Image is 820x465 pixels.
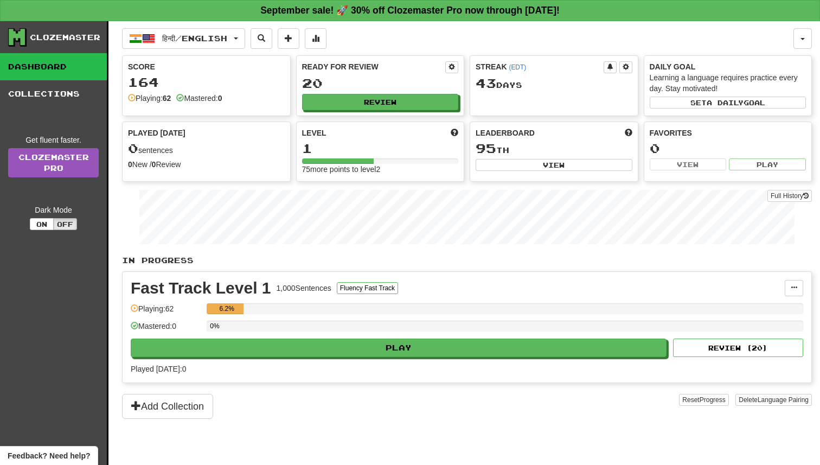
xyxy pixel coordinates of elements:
[128,159,285,170] div: New / Review
[30,32,100,43] div: Clozemaster
[302,128,326,138] span: Level
[509,63,526,71] a: (EDT)
[131,339,667,357] button: Play
[122,28,245,49] button: हिन्दी/English
[476,159,632,171] button: View
[650,128,806,138] div: Favorites
[162,34,227,43] span: हिन्दी / English
[8,135,99,145] div: Get fluent faster.
[122,255,812,266] p: In Progress
[735,394,812,406] button: DeleteLanguage Pairing
[302,94,459,110] button: Review
[650,158,727,170] button: View
[650,97,806,109] button: Seta dailygoal
[128,142,285,156] div: sentences
[8,148,99,177] a: ClozemasterPro
[476,75,496,91] span: 43
[128,128,185,138] span: Played [DATE]
[163,94,171,103] strong: 62
[128,160,132,169] strong: 0
[451,128,458,138] span: Score more points to level up
[700,396,726,404] span: Progress
[128,75,285,89] div: 164
[8,205,99,215] div: Dark Mode
[729,158,806,170] button: Play
[210,303,244,314] div: 6.2%
[758,396,809,404] span: Language Pairing
[131,280,271,296] div: Fast Track Level 1
[707,99,744,106] span: a daily
[128,93,171,104] div: Playing:
[122,394,213,419] button: Add Collection
[277,283,331,294] div: 1,000 Sentences
[302,142,459,155] div: 1
[131,321,201,339] div: Mastered: 0
[476,141,496,156] span: 95
[128,141,138,156] span: 0
[302,164,459,175] div: 75 more points to level 2
[131,303,201,321] div: Playing: 62
[679,394,728,406] button: ResetProgress
[302,61,446,72] div: Ready for Review
[128,61,285,72] div: Score
[476,77,632,91] div: Day s
[8,450,90,461] span: Open feedback widget
[673,339,803,357] button: Review (20)
[767,190,812,202] button: Full History
[278,28,299,49] button: Add sentence to collection
[251,28,272,49] button: Search sentences
[650,142,806,155] div: 0
[176,93,222,104] div: Mastered:
[476,61,604,72] div: Streak
[260,5,560,16] strong: September sale! 🚀 30% off Clozemaster Pro now through [DATE]!
[305,28,326,49] button: More stats
[131,365,186,373] span: Played [DATE]: 0
[30,218,54,230] button: On
[650,72,806,94] div: Learning a language requires practice every day. Stay motivated!
[476,128,535,138] span: Leaderboard
[476,142,632,156] div: th
[302,77,459,90] div: 20
[152,160,156,169] strong: 0
[625,128,632,138] span: This week in points, UTC
[53,218,77,230] button: Off
[650,61,806,72] div: Daily Goal
[337,282,398,294] button: Fluency Fast Track
[218,94,222,103] strong: 0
